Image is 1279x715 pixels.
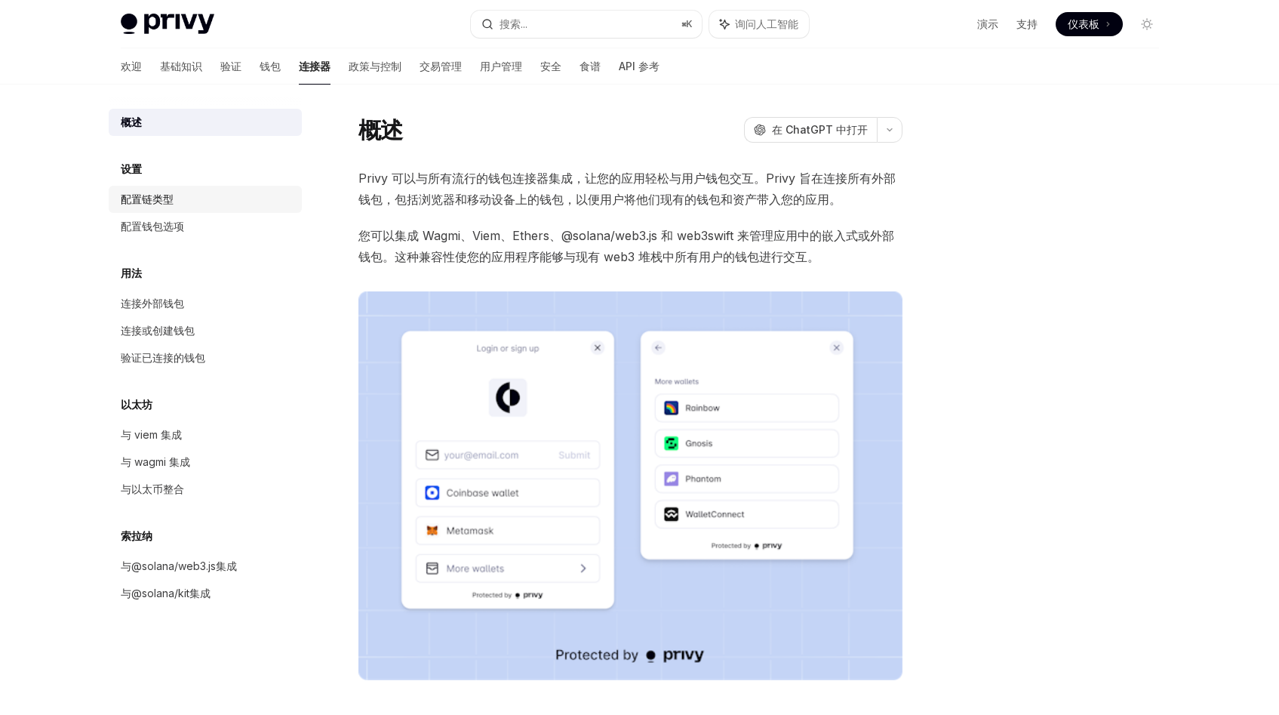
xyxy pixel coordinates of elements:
button: 询问人工智能 [709,11,809,38]
font: 以太坊 [121,398,152,411]
font: 搜索... [500,17,527,30]
font: 配置钱包选项 [121,220,184,233]
a: 食谱 [580,48,601,85]
font: 安全 [540,60,561,72]
a: 欢迎 [121,48,142,85]
button: 切换暗模式 [1135,12,1159,36]
a: 演示 [977,17,998,32]
font: 用法 [121,267,142,279]
font: 配置链类型 [121,193,174,205]
a: 连接或创建钱包 [109,317,302,344]
a: 与 wagmi 集成 [109,448,302,476]
img: 灯光标志 [121,14,214,35]
font: 概述 [358,116,403,143]
font: 用户管理 [480,60,522,72]
font: 概述 [121,116,142,128]
font: 与@solana/web3.js集成 [121,559,237,572]
button: 在 ChatGPT 中打开 [744,117,877,143]
font: 设置 [121,162,142,175]
font: 验证 [220,60,241,72]
a: 验证 [220,48,241,85]
a: 支持 [1016,17,1038,32]
a: 配置钱包选项 [109,213,302,240]
font: 演示 [977,17,998,30]
a: 交易管理 [420,48,462,85]
font: 钱包 [260,60,281,72]
font: 食谱 [580,60,601,72]
font: 连接或创建钱包 [121,324,195,337]
a: 与以太币整合 [109,476,302,503]
font: 索拉纳 [121,529,152,542]
font: 基础知识 [160,60,202,72]
a: 连接外部钱包 [109,290,302,317]
button: 搜索...⌘K [471,11,702,38]
font: 连接器 [299,60,331,72]
font: 支持 [1016,17,1038,30]
font: 交易管理 [420,60,462,72]
font: 与以太币整合 [121,482,184,495]
font: 验证已连接的钱包 [121,351,205,364]
a: API 参考 [619,48,659,85]
font: 仪表板 [1068,17,1099,30]
font: Privy 可以与所有流行的钱包连接器集成，让您的应用轻松与用户钱包交互。Privy 旨在连接所有外部钱包，包括浏览器和移动设备上的钱包，以便用户将他们现有的钱包和资产带入您的应用。 [358,171,896,207]
font: 政策与控制 [349,60,401,72]
img: 连接器3 [358,291,902,680]
a: 与 viem 集成 [109,421,302,448]
a: 概述 [109,109,302,136]
a: 连接器 [299,48,331,85]
a: 钱包 [260,48,281,85]
font: 连接外部钱包 [121,297,184,310]
font: 询问人工智能 [735,17,798,30]
a: 安全 [540,48,561,85]
a: 配置链类型 [109,186,302,213]
font: K [686,18,693,29]
font: API 参考 [619,60,659,72]
font: 与@solana/kit集成 [121,587,211,599]
a: 仪表板 [1056,12,1123,36]
font: 欢迎 [121,60,142,72]
a: 基础知识 [160,48,202,85]
font: 在 ChatGPT 中打开 [772,123,868,136]
a: 用户管理 [480,48,522,85]
a: 政策与控制 [349,48,401,85]
font: ⌘ [681,18,686,29]
a: 与@solana/web3.js集成 [109,553,302,580]
a: 与@solana/kit集成 [109,580,302,607]
font: 与 viem 集成 [121,428,182,441]
a: 验证已连接的钱包 [109,344,302,371]
font: 与 wagmi 集成 [121,455,190,468]
font: 您可以集成 Wagmi、Viem、Ethers、@solana/web3.js 和 web3swift 来管理应用中的嵌入式或外部钱包。这种兼容性使您的应用程序能够与现有 web3 堆栈中所有用... [358,228,894,264]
